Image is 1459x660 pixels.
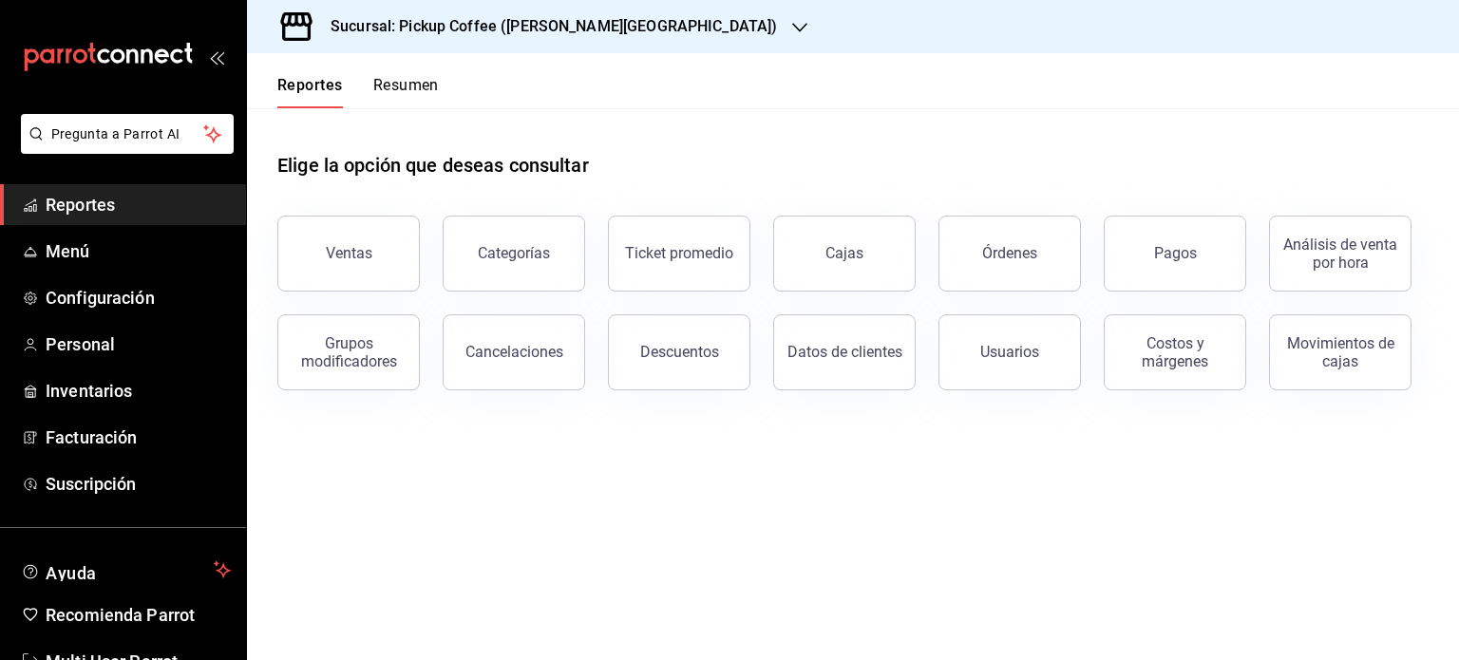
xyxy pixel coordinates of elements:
button: Costos y márgenes [1104,314,1246,390]
div: Órdenes [982,244,1037,262]
span: Inventarios [46,378,231,404]
div: Análisis de venta por hora [1281,236,1399,272]
button: Órdenes [938,216,1081,292]
div: Datos de clientes [787,343,902,361]
div: Movimientos de cajas [1281,334,1399,370]
div: Ticket promedio [625,244,733,262]
div: Ventas [326,244,372,262]
span: Personal [46,331,231,357]
button: Usuarios [938,314,1081,390]
button: Cancelaciones [443,314,585,390]
div: Grupos modificadores [290,334,407,370]
span: Pregunta a Parrot AI [51,124,204,144]
span: Suscripción [46,471,231,497]
h3: Sucursal: Pickup Coffee ([PERSON_NAME][GEOGRAPHIC_DATA]) [315,15,777,38]
button: Movimientos de cajas [1269,314,1412,390]
div: Categorías [478,244,550,262]
h1: Elige la opción que deseas consultar [277,151,589,179]
span: Facturación [46,424,231,450]
span: Reportes [46,192,231,217]
button: open_drawer_menu [209,49,224,65]
div: Cancelaciones [465,343,563,361]
div: Cajas [825,242,864,265]
a: Cajas [773,216,916,292]
div: Pagos [1154,244,1197,262]
button: Resumen [373,76,439,108]
button: Ventas [277,216,420,292]
div: Costos y márgenes [1116,334,1234,370]
button: Pagos [1104,216,1246,292]
button: Reportes [277,76,343,108]
span: Configuración [46,285,231,311]
div: navigation tabs [277,76,439,108]
button: Ticket promedio [608,216,750,292]
span: Ayuda [46,558,206,581]
button: Grupos modificadores [277,314,420,390]
div: Descuentos [640,343,719,361]
button: Categorías [443,216,585,292]
span: Recomienda Parrot [46,602,231,628]
button: Pregunta a Parrot AI [21,114,234,154]
span: Menú [46,238,231,264]
div: Usuarios [980,343,1039,361]
button: Análisis de venta por hora [1269,216,1412,292]
a: Pregunta a Parrot AI [13,138,234,158]
button: Datos de clientes [773,314,916,390]
button: Descuentos [608,314,750,390]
